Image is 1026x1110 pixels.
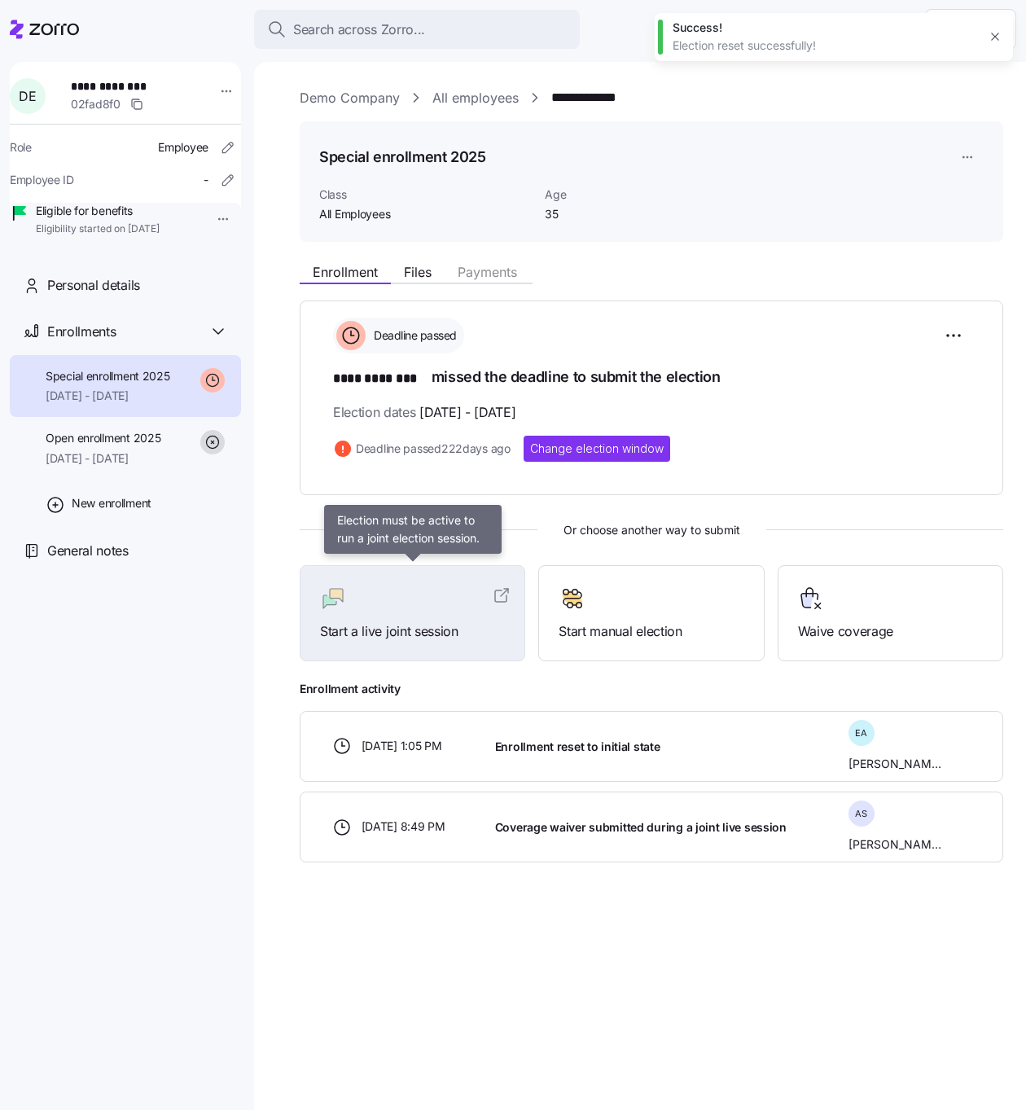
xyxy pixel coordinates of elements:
span: Election dates [333,402,515,423]
span: Role [10,139,32,156]
span: Employee [158,139,208,156]
span: [DATE] - [DATE] [46,388,170,404]
span: Or choose another way to submit [300,521,1003,539]
span: Deadline passed [369,327,457,344]
span: Change election window [530,441,664,457]
span: [DATE] 1:05 PM [362,738,442,754]
span: [DATE] - [DATE] [46,450,160,467]
span: [PERSON_NAME] [848,836,941,853]
span: Waive coverage [798,621,983,642]
span: Enrollment reset to initial state [495,739,660,755]
span: 35 [545,206,701,222]
span: [PERSON_NAME] [848,756,941,772]
span: E A [855,729,867,738]
span: All Employees [319,206,532,222]
span: [DATE] - [DATE] [419,402,515,423]
span: Enrollment activity [300,681,1003,697]
span: Eligible for benefits [36,203,160,219]
span: [DATE] 8:49 PM [362,818,445,835]
span: Open enrollment 2025 [46,430,160,446]
span: Age [545,186,701,203]
span: D E [19,90,36,103]
div: Success! [673,20,977,36]
span: - [204,172,208,188]
span: Enrollments [47,322,116,342]
span: A S [855,809,867,818]
span: Enrollment [313,265,378,279]
span: Deadline passed 222 days ago [356,441,511,457]
span: Eligibility started on [DATE] [36,222,160,236]
span: 02fad8f0 [71,96,121,112]
button: Search across Zorro... [254,10,580,49]
span: Class [319,186,532,203]
h1: Special enrollment 2025 [319,147,486,167]
a: Demo Company [300,88,400,108]
span: Special enrollment 2025 [46,368,170,384]
h1: missed the deadline to submit the election [333,366,970,389]
a: All employees [432,88,519,108]
button: Change election window [524,436,670,462]
span: General notes [47,541,129,561]
div: Election reset successfully! [673,37,977,54]
span: Files [404,265,432,279]
span: Start a live joint session [320,621,505,642]
span: New enrollment [72,495,151,511]
span: Coverage waiver submitted during a joint live session [495,819,787,836]
span: Payments [458,265,517,279]
span: Employee ID [10,172,74,188]
span: Search across Zorro... [293,20,425,40]
span: Start manual election [559,621,743,642]
span: Personal details [47,275,140,296]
